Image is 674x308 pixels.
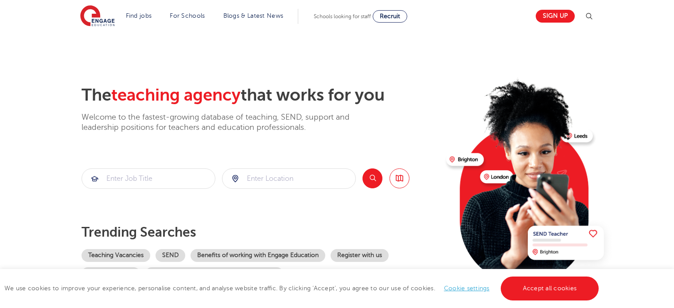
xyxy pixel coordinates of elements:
[82,169,215,188] input: Submit
[314,13,371,19] span: Schools looking for staff
[501,277,599,300] a: Accept all cookies
[331,249,389,262] a: Register with us
[145,267,283,280] a: Our coverage across [GEOGRAPHIC_DATA]
[222,168,356,189] div: Submit
[373,10,407,23] a: Recruit
[82,224,439,240] p: Trending searches
[126,12,152,19] a: Find jobs
[223,12,284,19] a: Blogs & Latest News
[380,13,400,19] span: Recruit
[222,169,355,188] input: Submit
[536,10,575,23] a: Sign up
[156,249,185,262] a: SEND
[82,267,140,280] a: Become a tutor
[444,285,490,292] a: Cookie settings
[82,112,374,133] p: Welcome to the fastest-growing database of teaching, SEND, support and leadership positions for t...
[191,249,325,262] a: Benefits of working with Engage Education
[82,85,439,105] h2: The that works for you
[111,86,241,105] span: teaching agency
[80,5,115,27] img: Engage Education
[362,168,382,188] button: Search
[82,168,215,189] div: Submit
[4,285,601,292] span: We use cookies to improve your experience, personalise content, and analyse website traffic. By c...
[170,12,205,19] a: For Schools
[82,249,150,262] a: Teaching Vacancies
